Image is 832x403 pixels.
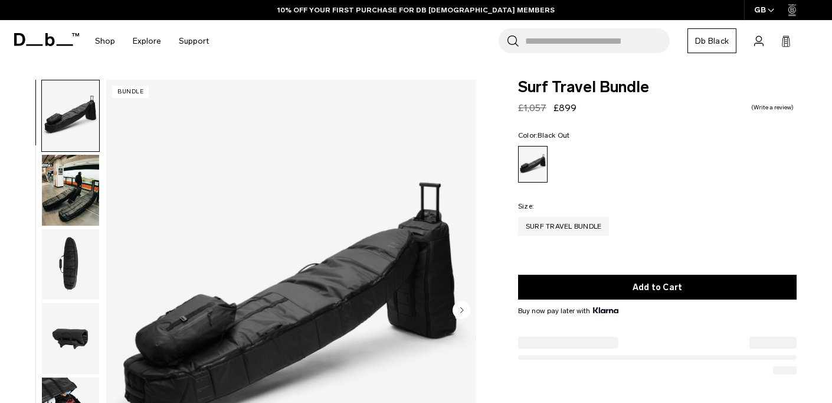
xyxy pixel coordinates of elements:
img: Surf Travel Bundle [42,229,99,300]
span: Black Out [538,131,569,139]
button: Add to Cart [518,275,797,300]
a: Explore [133,20,161,62]
a: Black Out [518,146,548,183]
a: 10% OFF YOUR FIRST PURCHASE FOR DB [DEMOGRAPHIC_DATA] MEMBERS [277,5,555,15]
legend: Color: [518,132,570,139]
a: Db Black [687,28,736,53]
img: Surf Travel Bundle [42,303,99,374]
img: Surf Travel Bundle [42,80,99,151]
nav: Main Navigation [86,20,218,62]
button: Surf Travel Bundle [41,154,100,226]
img: {"height" => 20, "alt" => "Klarna"} [593,307,618,313]
legend: Size: [518,203,534,210]
s: £1,057 [518,102,546,113]
p: Bundle [112,86,149,98]
a: Shop [95,20,115,62]
button: Next slide [453,301,470,321]
button: Surf Travel Bundle [41,303,100,375]
a: Surf Travel Bundle [518,217,610,236]
a: Write a review [751,105,794,110]
button: Surf Travel Bundle [41,80,100,152]
img: Surf Travel Bundle [42,155,99,226]
span: Surf Travel Bundle [518,80,797,95]
a: Support [179,20,209,62]
span: Buy now pay later with [518,305,618,316]
button: Surf Travel Bundle [41,229,100,301]
span: £899 [553,102,576,113]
